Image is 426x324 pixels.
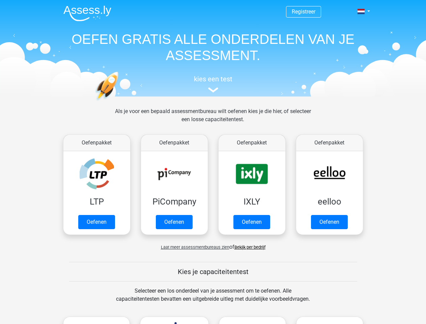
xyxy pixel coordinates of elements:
[233,215,270,229] a: Oefenen
[292,8,315,15] a: Registreer
[311,215,348,229] a: Oefenen
[58,75,368,83] h5: kies een test
[208,87,218,92] img: assessment
[58,238,368,251] div: of
[69,268,357,276] h5: Kies je capaciteitentest
[58,75,368,93] a: kies een test
[63,5,111,21] img: Assessly
[161,245,229,250] span: Laat meer assessmentbureaus zien
[110,287,316,311] div: Selecteer een los onderdeel van je assessment om te oefenen. Alle capaciteitentesten bevatten een...
[58,31,368,63] h1: OEFEN GRATIS ALLE ONDERDELEN VAN JE ASSESSMENT.
[95,72,145,133] img: oefenen
[110,107,316,132] div: Als je voor een bepaald assessmentbureau wilt oefenen kies je die hier, of selecteer een losse ca...
[78,215,115,229] a: Oefenen
[234,245,265,250] a: Bekijk per bedrijf
[156,215,193,229] a: Oefenen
